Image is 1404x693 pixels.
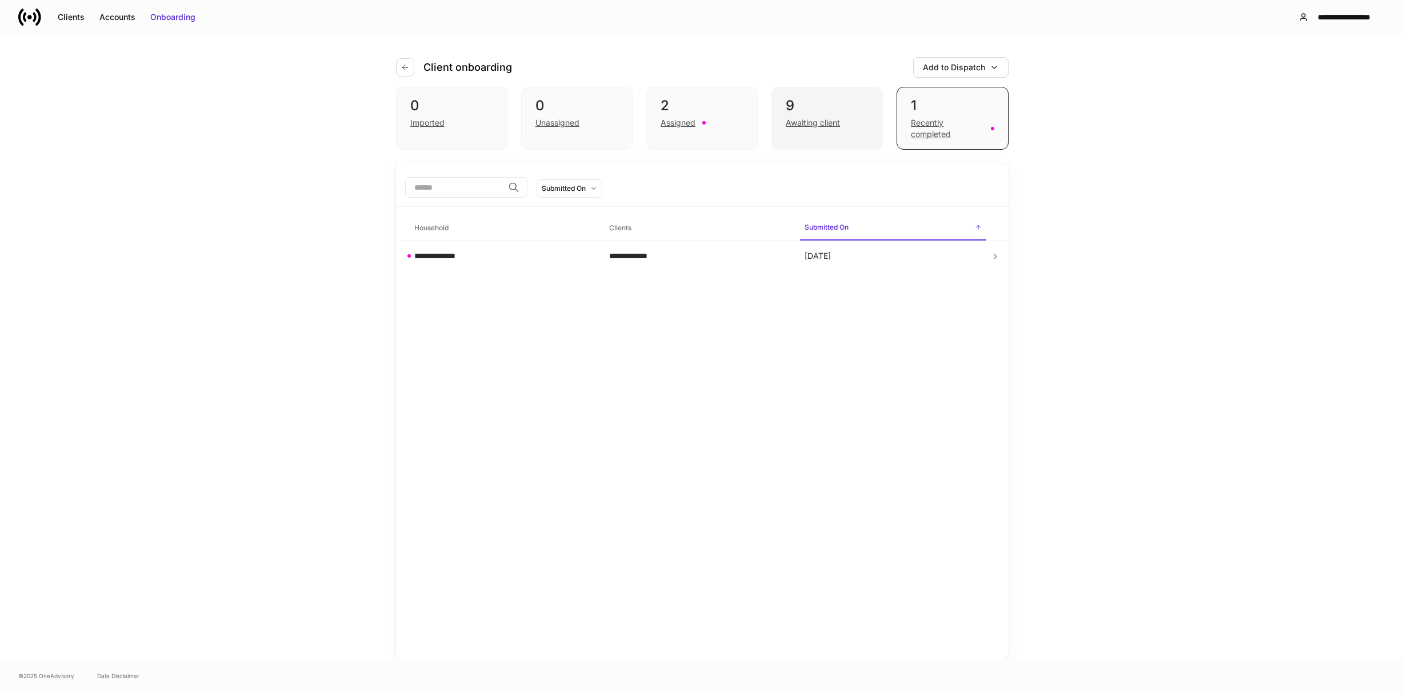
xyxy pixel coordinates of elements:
div: 0Unassigned [521,87,633,150]
div: Unassigned [535,117,579,129]
h6: Household [414,222,449,233]
h6: Clients [609,222,631,233]
div: Onboarding [150,11,195,23]
div: 9Awaiting client [771,87,883,150]
span: Submitted On [800,216,986,241]
div: 0Imported [396,87,507,150]
div: Accounts [99,11,135,23]
div: 9 [786,97,869,115]
td: [DATE] [795,241,991,271]
div: 0 [535,97,618,115]
h4: Client onboarding [423,61,512,74]
span: Clients [605,217,791,240]
div: Imported [410,117,445,129]
button: Clients [50,8,92,26]
div: Awaiting client [786,117,840,129]
button: Accounts [92,8,143,26]
div: Assigned [661,117,695,129]
span: © 2025 OneAdvisory [18,671,74,680]
div: 2 [661,97,743,115]
div: 0 [410,97,493,115]
a: Data Disclaimer [97,671,139,680]
button: Add to Dispatch [913,57,1009,78]
button: Onboarding [143,8,203,26]
div: Submitted On [542,183,586,194]
div: Add to Dispatch [923,62,985,73]
div: 1 [911,97,994,115]
div: 1Recently completed [897,87,1008,150]
div: 2Assigned [646,87,758,150]
div: Recently completed [911,117,983,140]
button: Submitted On [537,179,602,198]
h6: Submitted On [805,222,849,233]
div: Clients [58,11,85,23]
span: Household [410,217,596,240]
